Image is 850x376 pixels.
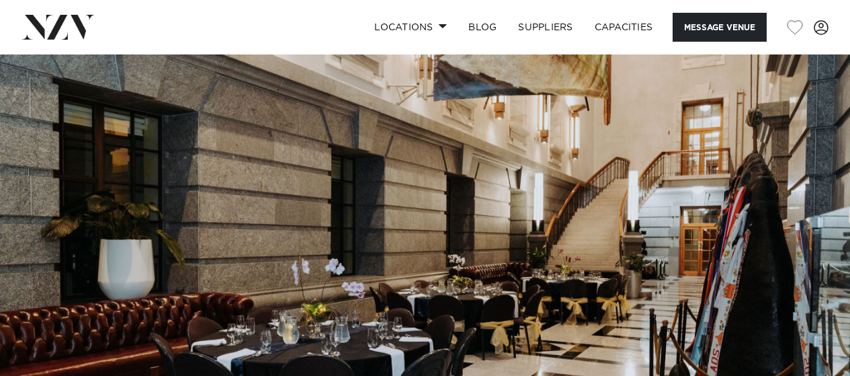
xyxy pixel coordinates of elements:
[458,13,507,42] a: BLOG
[507,13,583,42] a: SUPPLIERS
[364,13,458,42] a: Locations
[584,13,664,42] a: Capacities
[673,13,767,42] button: Message Venue
[22,15,95,39] img: nzv-logo.png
